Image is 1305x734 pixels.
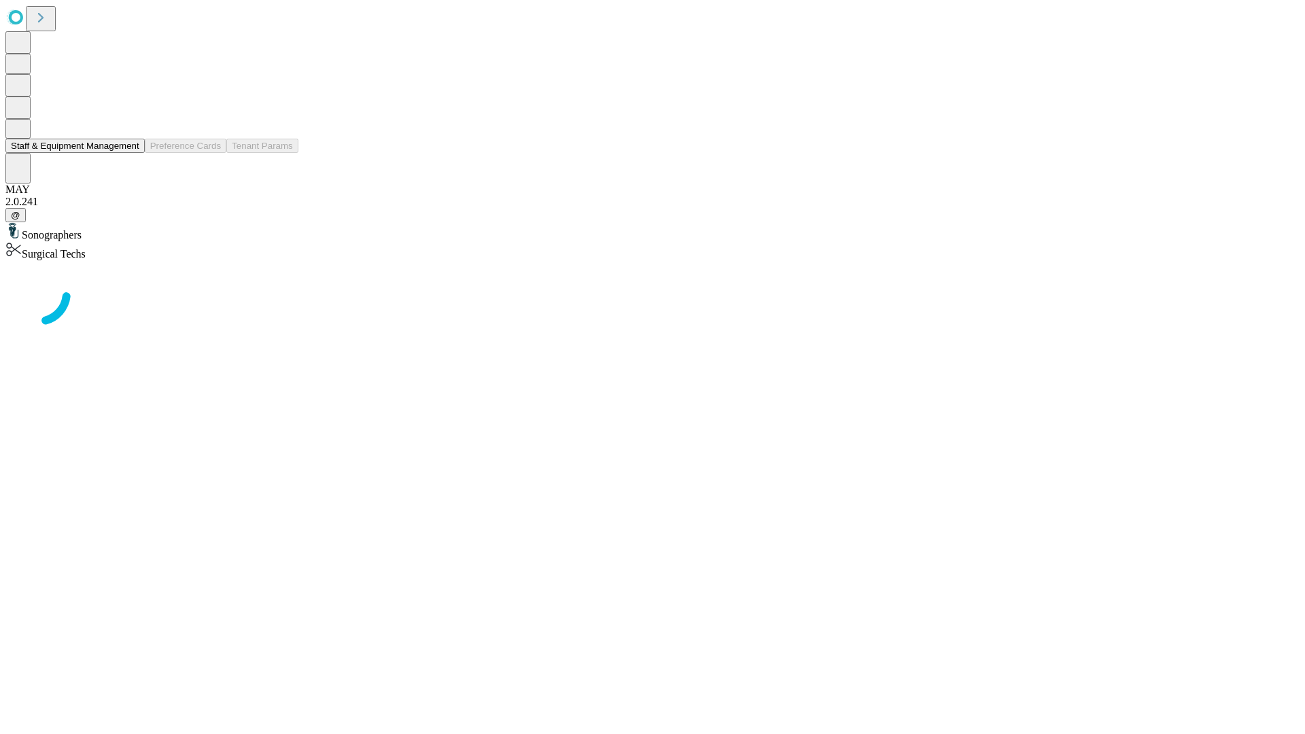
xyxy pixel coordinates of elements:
[226,139,298,153] button: Tenant Params
[5,208,26,222] button: @
[145,139,226,153] button: Preference Cards
[5,183,1300,196] div: MAY
[5,222,1300,241] div: Sonographers
[11,210,20,220] span: @
[5,241,1300,260] div: Surgical Techs
[5,139,145,153] button: Staff & Equipment Management
[5,196,1300,208] div: 2.0.241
